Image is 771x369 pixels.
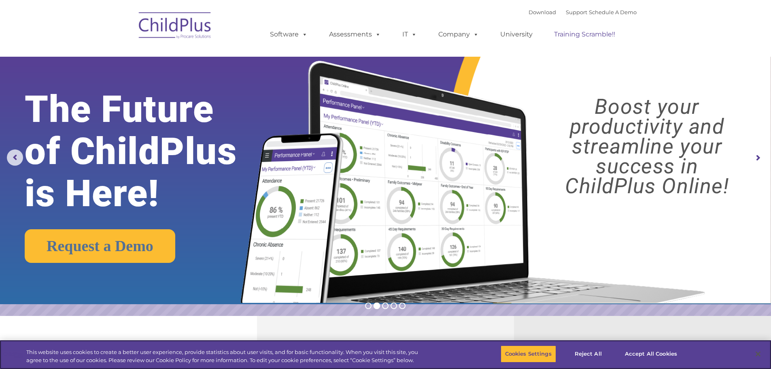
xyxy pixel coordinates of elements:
a: Download [529,9,556,15]
font: | [529,9,637,15]
rs-layer: The Future of ChildPlus is Here! [25,88,271,215]
span: Last name [113,53,137,60]
a: Software [262,26,316,43]
button: Cookies Settings [501,346,556,363]
button: Reject All [563,346,614,363]
rs-layer: Boost your productivity and streamline your success in ChildPlus Online! [533,97,761,196]
a: Request a Demo [25,229,175,263]
div: This website uses cookies to create a better user experience, provide statistics about user visit... [26,348,424,364]
button: Accept All Cookies [620,346,682,363]
a: Company [430,26,487,43]
span: Phone number [113,87,147,93]
a: University [492,26,541,43]
a: Assessments [321,26,389,43]
a: Schedule A Demo [589,9,637,15]
button: Close [749,345,767,363]
a: IT [394,26,425,43]
img: ChildPlus by Procare Solutions [135,6,216,47]
a: Training Scramble!! [546,26,623,43]
a: Support [566,9,587,15]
